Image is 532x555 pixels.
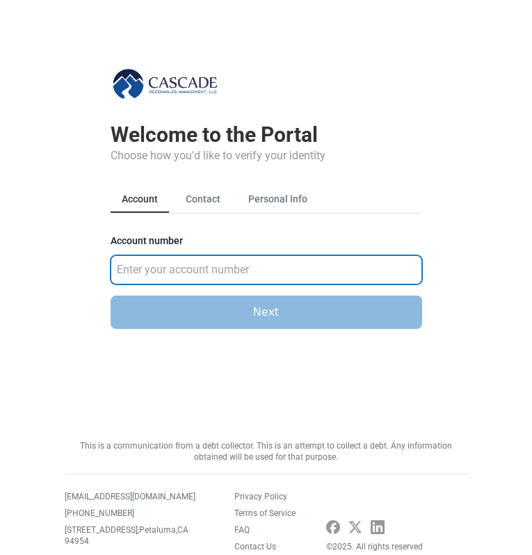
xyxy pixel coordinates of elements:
[65,524,204,547] span: [STREET_ADDRESS] , Petaluma , CA 94954
[234,491,287,502] a: Privacy Policy
[65,440,468,462] div: This is a communication from a debt collector. This is an attempt to collect a debt. Any informat...
[234,508,296,519] a: Terms of Service
[234,524,250,536] a: FAQ
[237,186,319,213] button: Personal Info
[65,491,195,502] a: [EMAIL_ADDRESS][DOMAIN_NAME]
[111,147,422,164] div: Choose how you'd like to verify your identity
[111,296,422,329] button: Next
[371,520,385,534] img: Linkedin
[326,520,340,534] img: Facebook
[234,541,276,552] a: Contact Us
[175,186,232,213] button: Contact
[348,520,362,534] img: Twitter
[111,186,169,213] button: Account
[111,236,422,252] label: Account number
[111,122,422,147] div: Welcome to the Portal
[65,508,134,519] a: [PHONE_NUMBER]
[111,67,220,100] img: Cascade Receivables
[326,541,423,552] div: © 2025 . All rights reserved
[111,255,422,284] input: Enter your account number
